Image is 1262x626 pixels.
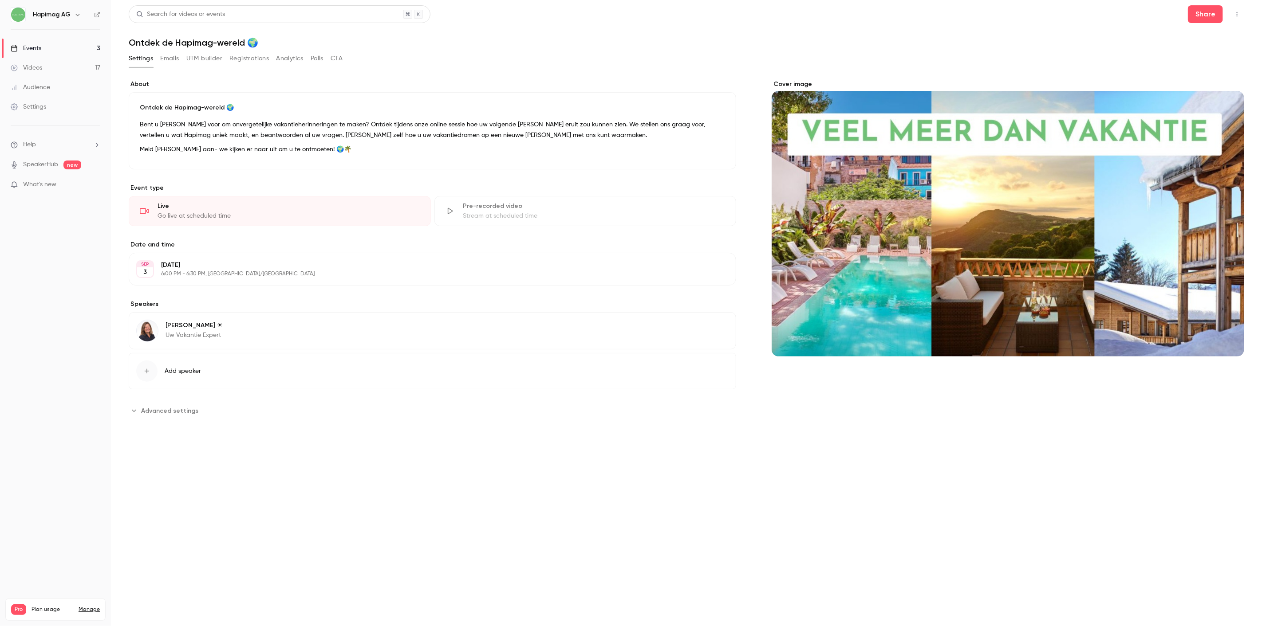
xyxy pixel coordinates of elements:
section: Cover image [772,80,1244,356]
div: LiveGo live at scheduled time [129,196,431,226]
p: 6:00 PM - 6:30 PM, [GEOGRAPHIC_DATA]/[GEOGRAPHIC_DATA] [161,270,689,278]
h1: Ontdek de Hapimag-wereld 🌍 [129,37,1244,48]
div: Karen ☀[PERSON_NAME] ☀Uw Vakantie Expert [129,312,736,349]
span: Advanced settings [141,406,198,415]
p: Bent u [PERSON_NAME] voor om onvergetelijke vakantieherinneringen te maken? Ontdek tijdens onze o... [140,119,725,141]
button: Settings [129,51,153,66]
div: Videos [11,63,42,72]
h6: Hapimag AG [33,10,71,19]
p: Meld [PERSON_NAME] aan- we kijken er naar uit om u te ontmoeten! 🌍🌴 [140,144,725,155]
p: [DATE] [161,261,689,270]
div: SEP [137,261,153,267]
label: About [129,80,736,89]
button: Advanced settings [129,403,204,418]
img: Hapimag AG [11,8,25,22]
span: Add speaker [165,367,201,376]
button: Polls [311,51,323,66]
button: Share [1188,5,1223,23]
button: Add speaker [129,353,736,389]
span: Help [23,140,36,149]
label: Cover image [772,80,1244,89]
div: Pre-recorded videoStream at scheduled time [434,196,737,226]
a: SpeakerHub [23,160,58,169]
label: Speakers [129,300,736,309]
button: Registrations [229,51,269,66]
div: Pre-recorded video [463,202,726,211]
div: Go live at scheduled time [158,211,420,220]
div: Stream at scheduled time [463,211,726,220]
label: Date and time [129,240,736,249]
div: Events [11,44,41,53]
button: CTA [331,51,343,66]
div: Settings [11,102,46,111]
button: Emails [160,51,179,66]
p: Event type [129,184,736,192]
div: Live [158,202,420,211]
p: Uw Vakantie Expert [166,331,223,340]
p: [PERSON_NAME] ☀ [166,321,223,330]
img: Karen ☀ [137,320,158,341]
a: Manage [79,606,100,613]
span: new [63,160,81,169]
button: Analytics [276,51,304,66]
p: 3 [143,268,147,277]
button: UTM builder [186,51,222,66]
div: Audience [11,83,50,92]
span: What's new [23,180,56,189]
span: Plan usage [32,606,73,613]
section: Advanced settings [129,403,736,418]
div: Search for videos or events [136,10,225,19]
span: Pro [11,604,26,615]
li: help-dropdown-opener [11,140,100,149]
p: Ontdek de Hapimag-wereld 🌍 [140,103,725,112]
